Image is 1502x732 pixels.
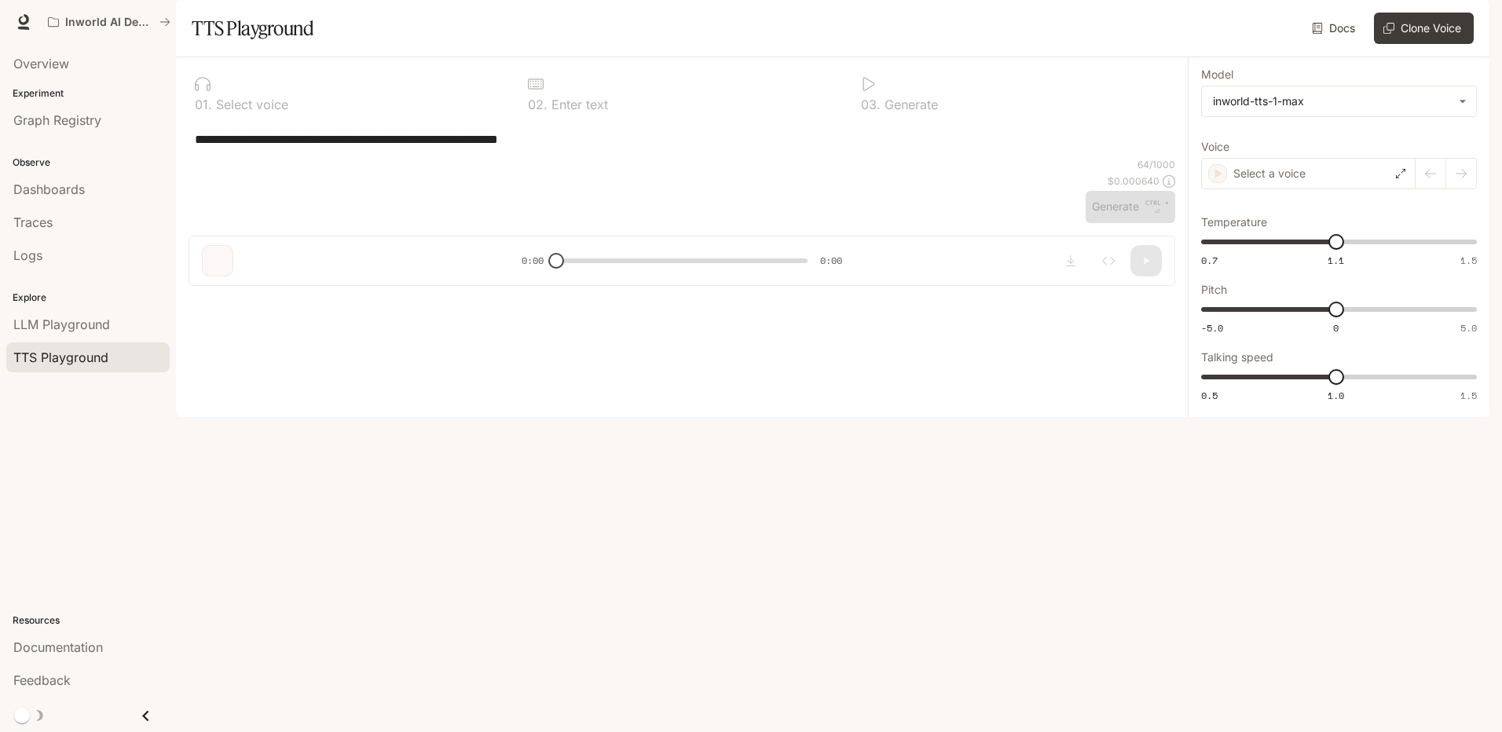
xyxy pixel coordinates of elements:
p: $ 0.000640 [1108,174,1159,188]
button: Clone Voice [1374,13,1474,44]
div: inworld-tts-1-max [1213,93,1451,109]
p: 64 / 1000 [1137,158,1175,171]
p: Model [1201,69,1233,80]
p: Select voice [212,98,288,111]
p: Pitch [1201,284,1227,295]
p: Generate [881,98,938,111]
span: 5.0 [1460,321,1477,335]
h1: TTS Playground [192,13,313,44]
p: Temperature [1201,217,1267,228]
span: -5.0 [1201,321,1223,335]
span: 1.5 [1460,254,1477,267]
span: 0 [1333,321,1339,335]
p: 0 2 . [528,98,548,111]
p: Select a voice [1233,166,1306,181]
span: 1.1 [1328,254,1344,267]
p: 0 1 . [195,98,212,111]
span: 1.5 [1460,389,1477,402]
div: inworld-tts-1-max [1202,86,1476,116]
p: Voice [1201,141,1229,152]
span: 0.7 [1201,254,1218,267]
a: Docs [1309,13,1361,44]
span: 1.0 [1328,389,1344,402]
p: Inworld AI Demos [65,16,153,29]
p: 0 3 . [861,98,881,111]
p: Enter text [548,98,608,111]
span: 0.5 [1201,389,1218,402]
p: Talking speed [1201,352,1273,363]
button: All workspaces [41,6,178,38]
